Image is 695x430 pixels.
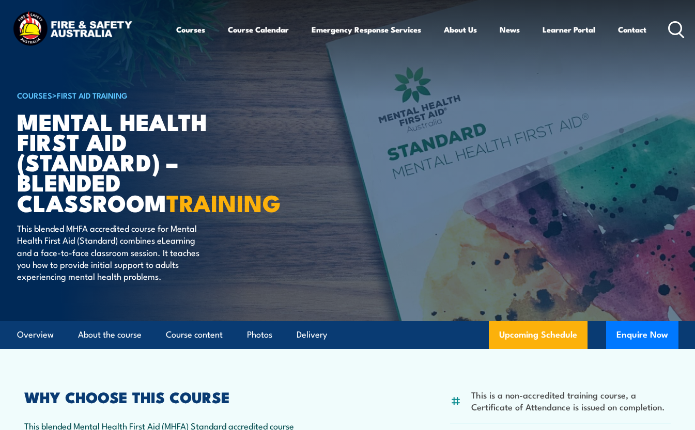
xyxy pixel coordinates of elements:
[444,17,477,42] a: About Us
[17,89,52,101] a: COURSES
[489,321,588,349] a: Upcoming Schedule
[17,89,272,101] h6: >
[17,222,206,282] p: This blended MHFA accredited course for Mental Health First Aid (Standard) combines eLearning and...
[166,321,223,348] a: Course content
[471,389,671,413] li: This is a non-accredited training course, a Certificate of Attendance is issued on completion.
[17,321,54,348] a: Overview
[618,17,646,42] a: Contact
[606,321,678,349] button: Enquire Now
[297,321,327,348] a: Delivery
[57,89,128,101] a: First Aid Training
[176,17,205,42] a: Courses
[24,390,304,403] h2: WHY CHOOSE THIS COURSE
[312,17,421,42] a: Emergency Response Services
[166,184,281,220] strong: TRAINING
[543,17,595,42] a: Learner Portal
[247,321,272,348] a: Photos
[17,111,272,212] h1: Mental Health First Aid (Standard) – Blended Classroom
[500,17,520,42] a: News
[78,321,142,348] a: About the course
[228,17,289,42] a: Course Calendar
